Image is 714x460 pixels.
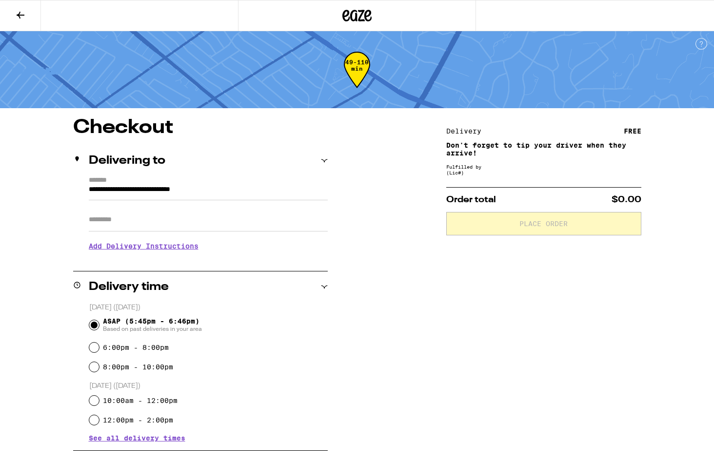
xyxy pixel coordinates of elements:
[103,317,202,333] span: ASAP (5:45pm - 6:46pm)
[89,155,165,167] h2: Delivering to
[103,325,202,333] span: Based on past deliveries in your area
[446,164,641,175] div: Fulfilled by (Lic# )
[89,281,169,293] h2: Delivery time
[73,118,328,137] h1: Checkout
[344,59,370,96] div: 49-110 min
[89,435,185,441] button: See all delivery times
[103,416,173,424] label: 12:00pm - 2:00pm
[612,195,641,204] span: $0.00
[446,128,488,134] div: Delivery
[446,212,641,235] button: Place Order
[89,303,328,312] p: [DATE] ([DATE])
[446,195,496,204] span: Order total
[624,128,641,134] div: FREE
[103,397,178,404] label: 10:00am - 12:00pm
[103,363,173,371] label: 8:00pm - 10:00pm
[519,220,568,227] span: Place Order
[89,382,328,391] p: [DATE] ([DATE])
[89,257,328,265] p: We'll contact you at when we arrive
[103,344,169,351] label: 6:00pm - 8:00pm
[89,235,328,257] h3: Add Delivery Instructions
[446,141,641,157] p: Don't forget to tip your driver when they arrive!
